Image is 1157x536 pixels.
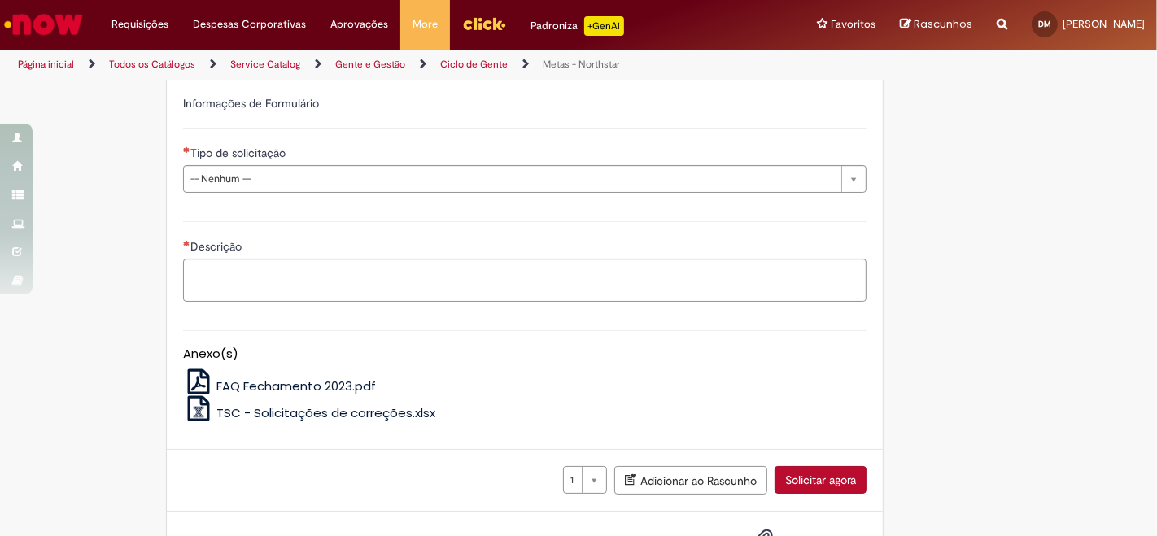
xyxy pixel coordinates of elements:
[183,377,377,394] a: FAQ Fechamento 2023.pdf
[12,50,759,80] ul: Trilhas de página
[900,17,972,33] a: Rascunhos
[183,96,319,111] label: Informações de Formulário
[183,404,436,421] a: TSC - Solicitações de correções.xlsx
[831,16,875,33] span: Favoritos
[2,8,85,41] img: ServiceNow
[183,347,867,361] h5: Anexo(s)
[570,467,574,493] span: 1
[230,58,300,71] a: Service Catalog
[190,166,833,192] span: -- Nenhum --
[584,16,624,36] p: +GenAi
[216,377,376,394] span: FAQ Fechamento 2023.pdf
[193,16,306,33] span: Despesas Corporativas
[109,58,195,71] a: Todos os Catálogos
[614,466,767,495] button: Adicionar ao Rascunho
[462,11,506,36] img: click_logo_yellow_360x200.png
[440,58,508,71] a: Ciclo de Gente
[530,16,624,36] div: Padroniza
[190,146,289,160] span: Tipo de solicitação
[335,58,405,71] a: Gente e Gestão
[543,58,620,71] a: Metas - Northstar
[330,16,388,33] span: Aprovações
[914,16,972,32] span: Rascunhos
[183,259,867,302] textarea: Descrição
[190,239,245,254] span: Descrição
[111,16,168,33] span: Requisições
[775,466,867,494] button: Solicitar agora
[1063,17,1145,31] span: [PERSON_NAME]
[183,240,190,246] span: Necessários
[563,466,607,494] a: 1
[413,16,438,33] span: More
[183,146,190,153] span: Necessários
[216,404,435,421] span: TSC - Solicitações de correções.xlsx
[18,58,74,71] a: Página inicial
[1038,19,1051,29] span: DM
